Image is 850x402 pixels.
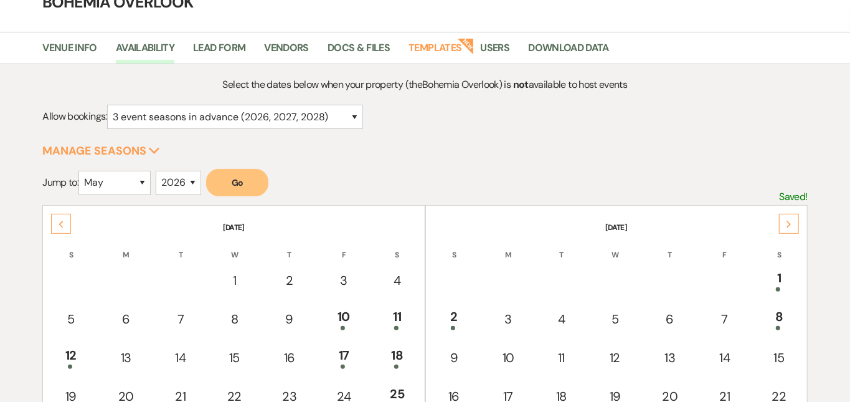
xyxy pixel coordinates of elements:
div: 1 [760,269,799,292]
div: 10 [324,307,363,330]
th: S [371,234,423,261]
div: 8 [215,310,254,328]
div: 13 [649,348,690,367]
div: 7 [161,310,200,328]
th: F [318,234,370,261]
div: 5 [595,310,635,328]
p: Saved! [780,189,808,205]
div: 9 [434,348,475,367]
div: 10 [489,348,527,367]
th: M [99,234,153,261]
span: Allow bookings: [42,110,106,123]
div: 12 [595,348,635,367]
th: F [698,234,751,261]
div: 6 [106,310,146,328]
div: 1 [215,271,254,290]
th: T [262,234,316,261]
div: 11 [378,307,417,330]
div: 2 [269,271,309,290]
th: [DATE] [427,207,806,233]
th: [DATE] [44,207,423,233]
div: 14 [161,348,200,367]
div: 7 [705,310,744,328]
a: Templates [408,40,461,64]
button: Manage Seasons [42,145,160,156]
div: 5 [51,310,90,328]
a: Users [481,40,510,64]
th: W [588,234,641,261]
div: 15 [760,348,799,367]
p: Select the dates below when your property (the Bohemia Overlook ) is available to host events [138,77,712,93]
div: 14 [705,348,744,367]
a: Availability [116,40,174,64]
div: 11 [542,348,580,367]
div: 9 [269,310,309,328]
th: S [44,234,97,261]
div: 16 [269,348,309,367]
div: 2 [434,307,475,330]
div: 15 [215,348,254,367]
div: 3 [324,271,363,290]
div: 13 [106,348,146,367]
th: T [154,234,207,261]
div: 8 [760,307,799,330]
div: 12 [51,346,90,369]
a: Download Data [528,40,609,64]
th: T [536,234,587,261]
th: T [643,234,697,261]
a: Vendors [264,40,309,64]
a: Docs & Files [328,40,390,64]
div: 6 [649,310,690,328]
span: Jump to: [42,176,78,189]
div: 4 [378,271,417,290]
button: Go [206,169,268,196]
a: Lead Form [193,40,245,64]
strong: New [457,37,475,54]
div: 17 [324,346,363,369]
a: Venue Info [42,40,97,64]
th: M [483,234,534,261]
div: 4 [542,310,580,328]
th: S [427,234,481,261]
strong: not [513,78,529,91]
div: 3 [489,310,527,328]
div: 18 [378,346,417,369]
th: S [753,234,806,261]
th: W [208,234,261,261]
